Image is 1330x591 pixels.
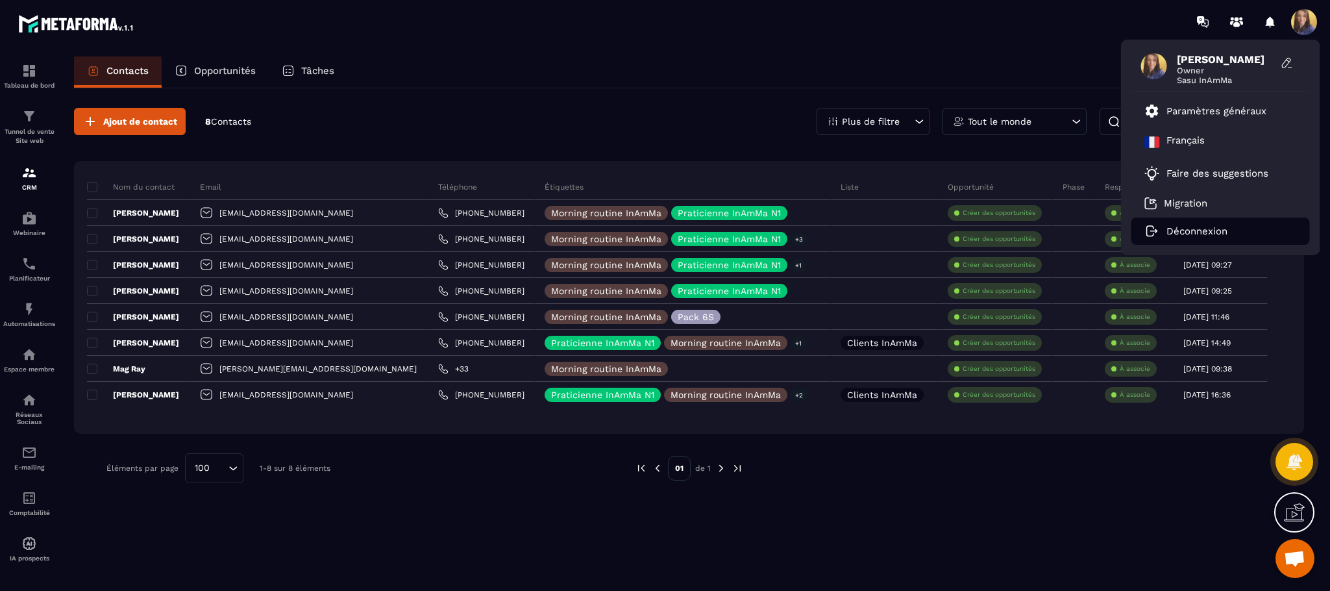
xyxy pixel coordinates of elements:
span: Contacts [211,116,251,127]
img: automations [21,301,37,317]
img: logo [18,12,135,35]
p: Réseaux Sociaux [3,411,55,425]
p: Opportunités [194,65,256,77]
p: Créer des opportunités [963,390,1035,399]
p: [DATE] 09:25 [1183,286,1232,295]
a: [PHONE_NUMBER] [438,260,524,270]
a: +33 [438,364,469,374]
p: Migration [1164,197,1207,209]
p: Créer des opportunités [963,312,1035,321]
p: Étiquettes [545,182,584,192]
p: À associe [1120,234,1150,244]
p: IA prospects [3,555,55,562]
img: prev [652,462,663,474]
a: Contacts [74,57,162,88]
input: Search for option [214,461,225,475]
span: Ajout de contact [103,115,177,128]
a: Opportunités [162,57,269,88]
a: Migration [1144,197,1207,210]
a: accountantaccountantComptabilité [3,481,55,526]
p: Tâches [301,65,334,77]
p: Paramètres généraux [1166,105,1266,117]
img: next [732,462,743,474]
p: Faire des suggestions [1166,168,1268,179]
p: Comptabilité [3,509,55,516]
p: Praticienne InAmMa N1 [551,338,654,347]
p: Créer des opportunités [963,208,1035,218]
p: Pack 6S [678,312,714,321]
img: scheduler [21,256,37,271]
img: formation [21,63,37,79]
p: Tout le monde [968,117,1031,126]
p: [PERSON_NAME] [87,286,179,296]
p: [PERSON_NAME] [87,208,179,218]
span: Sasu InAmMa [1177,75,1274,85]
p: 01 [668,456,691,481]
p: +1 [791,336,806,350]
p: À associe [1120,260,1150,270]
p: Email [200,182,221,192]
p: +1 [791,258,806,272]
p: À associe [1120,286,1150,295]
p: Morning routine InAmMa [551,260,661,270]
a: Ouvrir le chat [1275,539,1314,578]
p: E-mailing [3,464,55,471]
a: [PHONE_NUMBER] [438,286,524,296]
a: automationsautomationsEspace membre [3,337,55,383]
img: prev [635,462,647,474]
a: [PHONE_NUMBER] [438,338,524,348]
a: [PHONE_NUMBER] [438,234,524,244]
p: [DATE] 09:38 [1183,364,1232,373]
a: Paramètres généraux [1144,103,1266,119]
img: email [21,445,37,460]
a: automationsautomationsWebinaire [3,201,55,246]
p: Praticienne InAmMa N1 [678,286,781,295]
p: Espace membre [3,366,55,373]
a: social-networksocial-networkRéseaux Sociaux [3,383,55,435]
p: À associe [1120,208,1150,218]
p: Créer des opportunités [963,364,1035,373]
p: [DATE] 14:49 [1183,338,1231,347]
p: Praticienne InAmMa N1 [678,208,781,218]
button: Ajout de contact [74,108,186,135]
p: Praticienne InAmMa N1 [551,390,654,399]
p: Liste [841,182,859,192]
img: accountant [21,490,37,506]
a: Tâches [269,57,347,88]
img: automations [21,347,37,362]
p: de 1 [695,463,711,473]
p: Français [1166,134,1205,150]
p: Morning routine InAmMa [671,390,781,399]
p: Morning routine InAmMa [551,312,661,321]
p: Nom du contact [87,182,175,192]
a: emailemailE-mailing [3,435,55,481]
p: À associe [1120,364,1150,373]
span: 100 [190,461,214,475]
p: [PERSON_NAME] [87,390,179,400]
p: [DATE] 11:46 [1183,312,1229,321]
p: Contacts [106,65,149,77]
p: Automatisations [3,320,55,327]
p: Morning routine InAmMa [551,234,661,244]
p: 8 [205,116,251,128]
p: [PERSON_NAME] [87,260,179,270]
div: Search for option [185,453,243,483]
p: À associe [1120,338,1150,347]
p: +3 [791,233,807,246]
p: À associe [1120,312,1150,321]
p: [DATE] 16:36 [1183,390,1231,399]
img: formation [21,165,37,181]
span: [PERSON_NAME] [1177,53,1274,66]
p: [DATE] 09:27 [1183,260,1232,270]
p: Praticienne InAmMa N1 [678,260,781,270]
p: Morning routine InAmMa [551,208,661,218]
p: Téléphone [438,182,477,192]
a: formationformationTableau de bord [3,53,55,99]
a: formationformationCRM [3,155,55,201]
p: Clients InAmMa [847,338,917,347]
p: Créer des opportunités [963,234,1035,244]
p: Tunnel de vente Site web [3,127,55,145]
p: Phase [1063,182,1085,192]
p: [PERSON_NAME] [87,234,179,244]
p: Déconnexion [1166,225,1227,237]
